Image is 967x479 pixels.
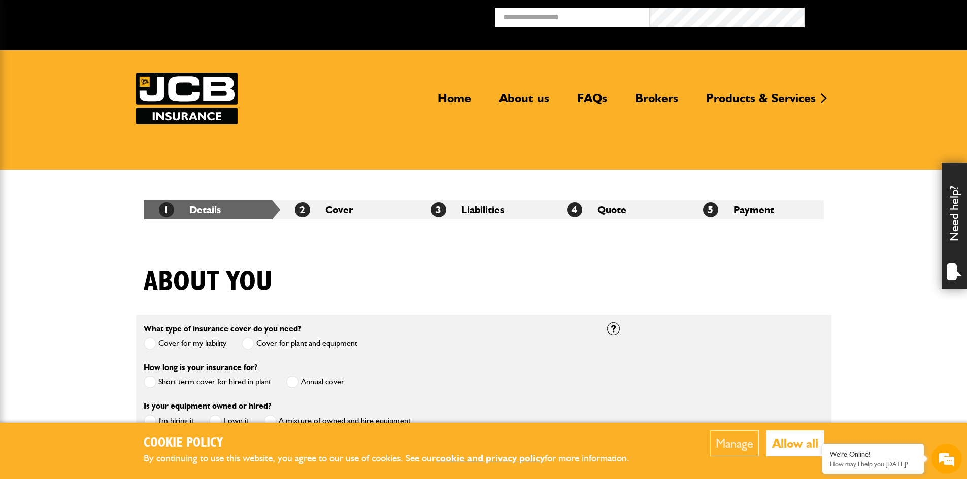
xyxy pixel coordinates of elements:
[570,91,615,114] a: FAQs
[627,91,686,114] a: Brokers
[144,265,273,299] h1: About you
[766,430,824,456] button: Allow all
[264,415,411,427] label: A mixture of owned and hire equipment
[136,73,238,124] a: JCB Insurance Services
[286,376,344,388] label: Annual cover
[698,91,823,114] a: Products & Services
[830,450,916,459] div: We're Online!
[830,460,916,468] p: How may I help you today?
[144,415,194,427] label: I'm hiring it
[144,451,646,466] p: By continuing to use this website, you agree to our use of cookies. See our for more information.
[209,415,249,427] label: I own it
[552,200,688,219] li: Quote
[144,402,271,410] label: Is your equipment owned or hired?
[688,200,824,219] li: Payment
[242,337,357,350] label: Cover for plant and equipment
[436,452,545,464] a: cookie and privacy policy
[942,163,967,289] div: Need help?
[144,200,280,219] li: Details
[144,435,646,451] h2: Cookie Policy
[430,91,479,114] a: Home
[431,202,446,217] span: 3
[144,376,271,388] label: Short term cover for hired in plant
[136,73,238,124] img: JCB Insurance Services logo
[144,363,257,372] label: How long is your insurance for?
[159,202,174,217] span: 1
[710,430,759,456] button: Manage
[144,337,226,350] label: Cover for my liability
[703,202,718,217] span: 5
[280,200,416,219] li: Cover
[567,202,582,217] span: 4
[491,91,557,114] a: About us
[805,8,959,23] button: Broker Login
[295,202,310,217] span: 2
[144,325,301,333] label: What type of insurance cover do you need?
[416,200,552,219] li: Liabilities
